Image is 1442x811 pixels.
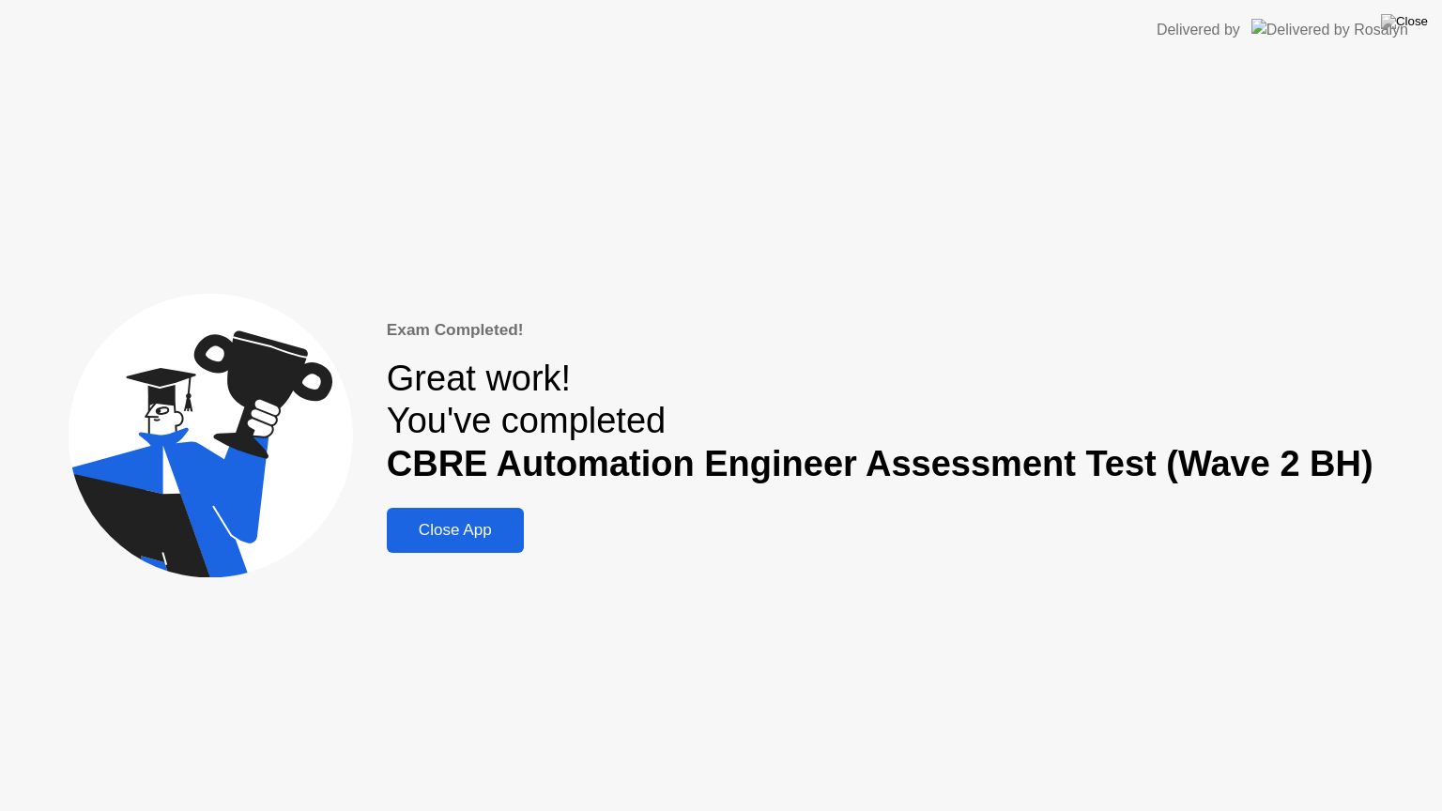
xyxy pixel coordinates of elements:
img: Close [1381,14,1428,29]
img: Delivered by Rosalyn [1251,19,1408,40]
div: Exam Completed! [387,318,1373,343]
div: Delivered by [1157,19,1240,41]
div: Great work! You've completed [387,358,1373,486]
b: CBRE Automation Engineer Assessment Test (Wave 2 BH) [387,444,1373,483]
button: Close App [387,508,524,553]
div: Close App [392,521,518,540]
